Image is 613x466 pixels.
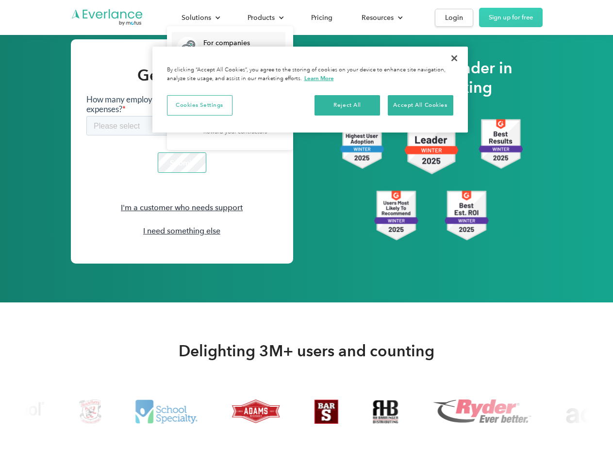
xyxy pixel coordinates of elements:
[479,8,543,27] a: Sign up for free
[304,75,334,82] a: More information about your privacy, opens in a new tab
[167,26,293,150] nav: Solutions
[248,12,275,24] div: Products
[238,9,292,26] div: Products
[172,9,228,26] div: Solutions
[388,95,453,116] button: Accept All Cookies
[352,9,411,26] div: Resources
[203,38,281,48] div: For companies
[301,9,342,26] a: Pricing
[182,12,211,24] div: Solutions
[71,8,144,27] a: Go to homepage
[137,66,226,85] h2: Get in touch
[179,341,434,361] h2: Delighting 3M+ users and counting
[167,66,453,83] div: By clicking “Accept All Cookies”, you agree to the storing of cookies on your device to enhance s...
[167,95,232,116] button: Cookies Settings
[86,95,278,181] iframe: Form 0
[152,47,468,133] div: Cookie banner
[172,32,285,64] a: For companiesEasy vehicle reimbursements
[445,12,463,24] div: Login
[315,95,380,116] button: Reject All
[152,47,468,133] div: Privacy
[143,226,220,235] a: I need something else
[362,12,394,24] div: Resources
[121,203,243,212] a: I'm a customer who needs support
[435,9,473,27] a: Login
[311,12,332,24] div: Pricing
[444,48,465,69] button: Close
